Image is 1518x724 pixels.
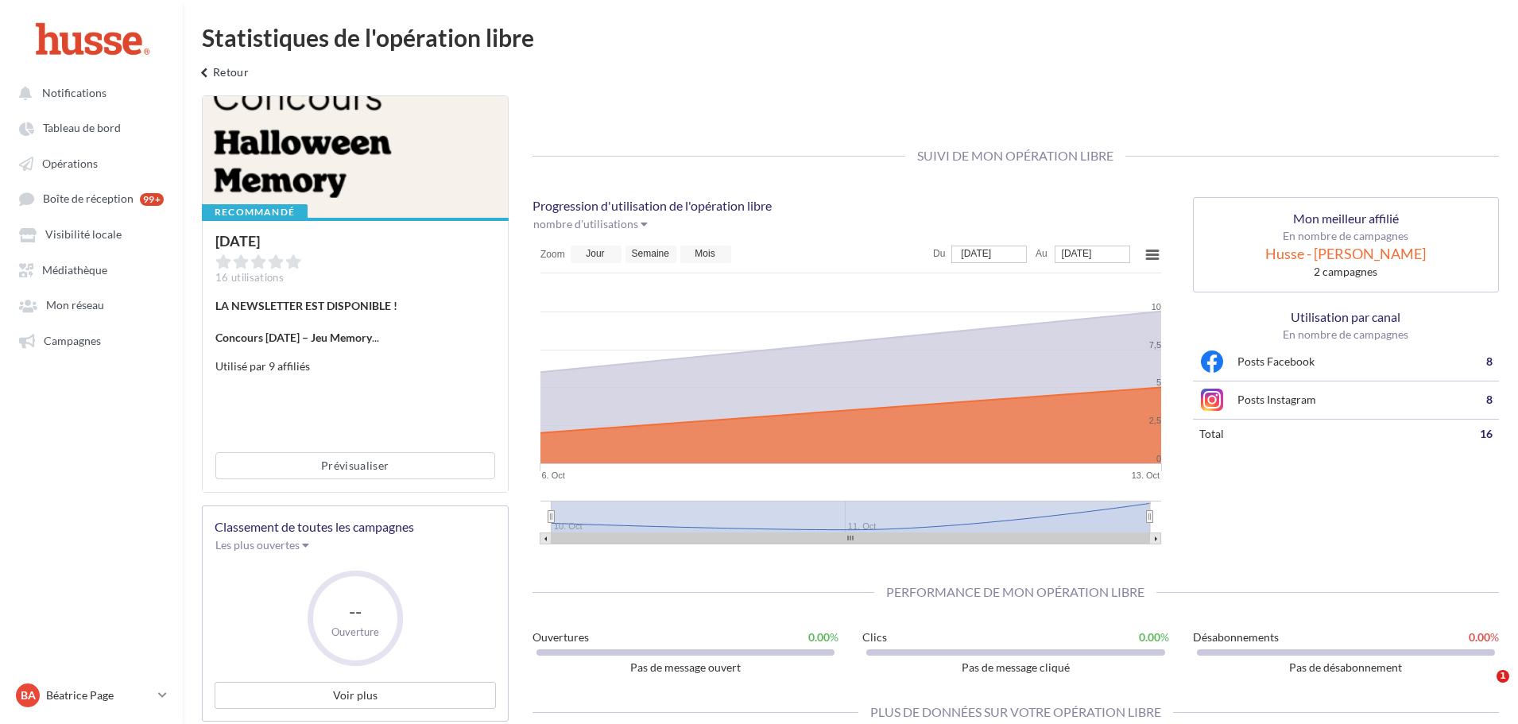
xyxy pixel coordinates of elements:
[46,687,152,703] p: Béatrice Page
[532,197,1169,215] p: Progression d'utilisation de l'opération libre
[313,597,397,624] div: --
[1193,327,1500,343] p: En nombre de campagnes
[1131,470,1159,480] tspan: 13. Oct
[586,248,604,259] text: Jour
[1193,629,1279,645] div: Désabonnements
[533,217,638,230] span: nombre d'utilisations
[43,122,121,135] span: Tableau de bord
[10,219,173,248] a: Visibilité locale
[1497,670,1509,683] span: 1
[1148,416,1160,425] tspan: 2,5
[202,204,308,219] div: Recommandé
[1193,660,1500,676] div: Pas de désabonnement
[215,682,496,709] button: Voir plus
[42,86,106,99] span: Notifications
[1206,210,1487,228] p: Mon meilleur affilié
[202,25,1499,49] div: Statistiques de l'opération libre
[1148,340,1160,350] tspan: 7,5
[10,326,173,354] a: Campagnes
[1151,302,1160,312] tspan: 10
[13,680,170,710] a: Ba Béatrice Page
[1206,228,1487,244] p: En nombre de campagnes
[862,660,1169,676] div: Pas de message cliqué
[1206,244,1487,265] div: Husse - [PERSON_NAME]
[42,263,107,277] span: Médiathèque
[905,148,1125,163] span: Suivi de mon opération libre
[695,248,714,259] text: Mois
[215,358,495,374] p: Utilisé par 9 affiliés
[215,538,300,552] span: Les plus ouvertes
[540,249,565,260] text: Zoom
[532,629,589,645] div: Ouvertures
[1206,264,1487,280] div: 2 campagnes
[10,184,173,213] a: Boîte de réception 99+
[532,660,839,676] div: Pas de message ouvert
[46,299,104,312] span: Mon réseau
[858,704,1173,719] span: Plus de données sur votre opération libre
[10,78,167,106] button: Notifications
[1441,381,1499,419] td: 8
[1061,248,1091,259] tspan: [DATE]
[1469,629,1499,645] div: %
[631,248,669,259] text: Semaine
[1231,343,1441,381] td: Posts Facebook
[961,248,991,259] tspan: [DATE]
[215,234,441,248] div: [DATE]
[933,248,945,259] text: Du
[808,630,830,644] span: 0.00
[1139,629,1169,645] div: %
[1441,343,1499,381] td: 8
[372,331,379,344] span: ...
[808,629,838,645] div: %
[45,228,122,242] span: Visibilité locale
[1469,630,1490,644] span: 0.00
[140,193,164,206] div: 99+
[10,113,173,141] a: Tableau de bord
[43,192,134,206] span: Boîte de réception
[862,629,887,645] div: Clics
[189,62,255,94] button: Retour
[1156,454,1160,463] tspan: 0
[1193,308,1500,327] p: Utilisation par canal
[874,584,1156,599] span: Performance de mon opération libre
[1464,670,1502,708] iframe: Intercom live chat
[1231,381,1441,419] td: Posts Instagram
[1036,248,1047,259] text: Au
[10,149,173,177] a: Opérations
[1156,377,1160,387] tspan: 5
[1441,419,1499,448] td: 16
[44,334,101,347] span: Campagnes
[1193,419,1441,448] td: total
[10,255,173,284] a: Médiathèque
[42,157,98,170] span: Opérations
[215,518,496,536] p: Classement de toutes les campagnes
[313,625,397,640] div: Ouverture
[21,687,36,703] span: Ba
[215,299,397,344] strong: LA NEWSLETTER EST DISPONIBLE ! Concours [DATE] – Jeu Memory
[10,290,173,319] a: Mon réseau
[215,271,284,284] span: 16 utilisations
[196,65,213,81] i: keyboard_arrow_left
[532,215,658,238] button: nombre d'utilisations
[215,536,319,559] button: Les plus ouvertes
[541,470,564,480] tspan: 6. Oct
[1139,630,1160,644] span: 0.00
[215,452,495,479] button: Prévisualiser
